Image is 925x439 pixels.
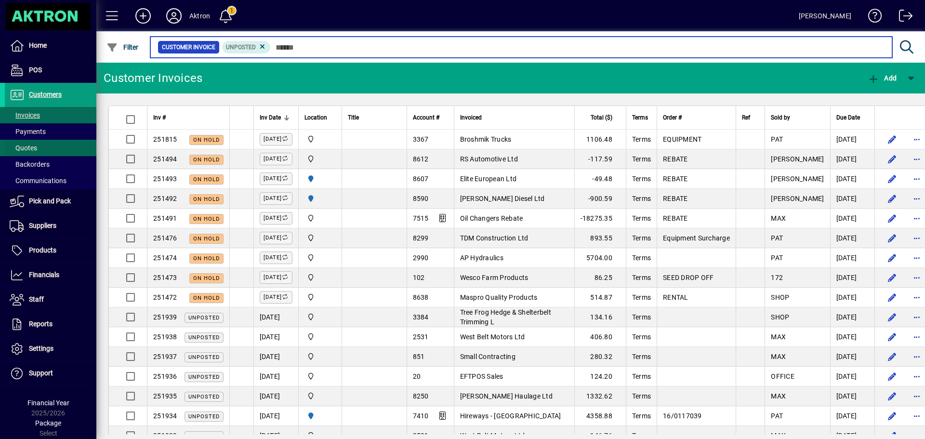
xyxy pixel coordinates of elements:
span: Settings [29,345,53,352]
span: 251935 [153,392,177,400]
span: REBATE [663,175,688,183]
span: Oil Changers Rebate [460,214,523,222]
span: 251492 [153,195,177,202]
span: [PERSON_NAME] [771,195,824,202]
td: 280.32 [574,347,626,367]
td: 134.16 [574,307,626,327]
span: 251937 [153,353,177,360]
span: [PERSON_NAME] Haulage Ltd [460,392,553,400]
span: PAT [771,234,783,242]
span: Total ($) [591,112,612,123]
span: 7410 [413,412,429,420]
button: Edit [885,230,900,246]
span: Terms [632,372,651,380]
label: [DATE] [260,271,292,284]
button: More options [910,329,925,345]
a: Products [5,239,96,263]
span: Terms [632,254,651,262]
span: Equipment Surcharge [663,234,730,242]
span: SHOP [771,293,789,301]
span: Central [304,253,336,263]
span: Ref [742,112,750,123]
td: [DATE] [830,268,874,288]
td: 124.20 [574,367,626,386]
span: Terms [632,195,651,202]
button: More options [910,369,925,384]
td: 1332.62 [574,386,626,406]
span: Backorders [10,160,50,168]
span: 251939 [153,313,177,321]
span: MAX [771,333,786,341]
span: Small Contracting [460,353,515,360]
span: 251493 [153,175,177,183]
button: Add [128,7,159,25]
span: Customers [29,91,62,98]
span: 8612 [413,155,429,163]
span: Products [29,246,56,254]
button: Edit [885,132,900,147]
span: West Belt Motors Ltd [460,333,525,341]
span: TDM Construction Ltd [460,234,529,242]
td: [DATE] [253,367,298,386]
div: Inv Date [260,112,292,123]
span: 251494 [153,155,177,163]
span: Invoices [10,111,40,119]
td: [DATE] [830,347,874,367]
div: Ref [742,112,759,123]
span: Terms [632,214,651,222]
button: More options [910,388,925,404]
a: Communications [5,173,96,189]
span: Terms [632,392,651,400]
span: 2531 [413,333,429,341]
span: Central [304,332,336,342]
mat-chip: Customer Invoice Status: Unposted [222,41,271,53]
span: 251815 [153,135,177,143]
span: Broshmik Trucks [460,135,512,143]
button: Edit [885,388,900,404]
span: Central [304,233,336,243]
span: 8250 [413,392,429,400]
span: Central [304,391,336,401]
span: Wesco Farm Products [460,274,529,281]
button: Edit [885,250,900,266]
button: More options [910,250,925,266]
label: [DATE] [260,212,292,225]
button: Profile [159,7,189,25]
span: Unposted [188,354,220,360]
span: Inv Date [260,112,281,123]
span: Tree Frog Hedge & Shelterbelt Trimming L [460,308,551,326]
button: More options [910,290,925,305]
span: Financials [29,271,59,279]
span: 251491 [153,214,177,222]
button: Edit [885,290,900,305]
span: 3367 [413,135,429,143]
button: More options [910,349,925,364]
td: 893.55 [574,228,626,248]
a: Staff [5,288,96,312]
td: 5704.00 [574,248,626,268]
td: [DATE] [253,406,298,426]
span: 8638 [413,293,429,301]
span: Unposted [188,315,220,321]
div: [PERSON_NAME] [799,8,851,24]
td: [DATE] [830,189,874,209]
td: 514.87 [574,288,626,307]
button: Filter [104,39,141,56]
button: Edit [885,211,900,226]
div: Account # [413,112,448,123]
button: Edit [885,408,900,424]
button: More options [910,270,925,285]
span: 8590 [413,195,429,202]
span: Invoiced [460,112,482,123]
span: Suppliers [29,222,56,229]
span: Terms [632,155,651,163]
span: Title [348,112,359,123]
span: Central [304,312,336,322]
td: [DATE] [830,228,874,248]
span: 8299 [413,234,429,242]
span: Central [304,292,336,303]
button: More options [910,132,925,147]
div: Order # [663,112,730,123]
td: -117.59 [574,149,626,169]
div: Total ($) [581,112,621,123]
